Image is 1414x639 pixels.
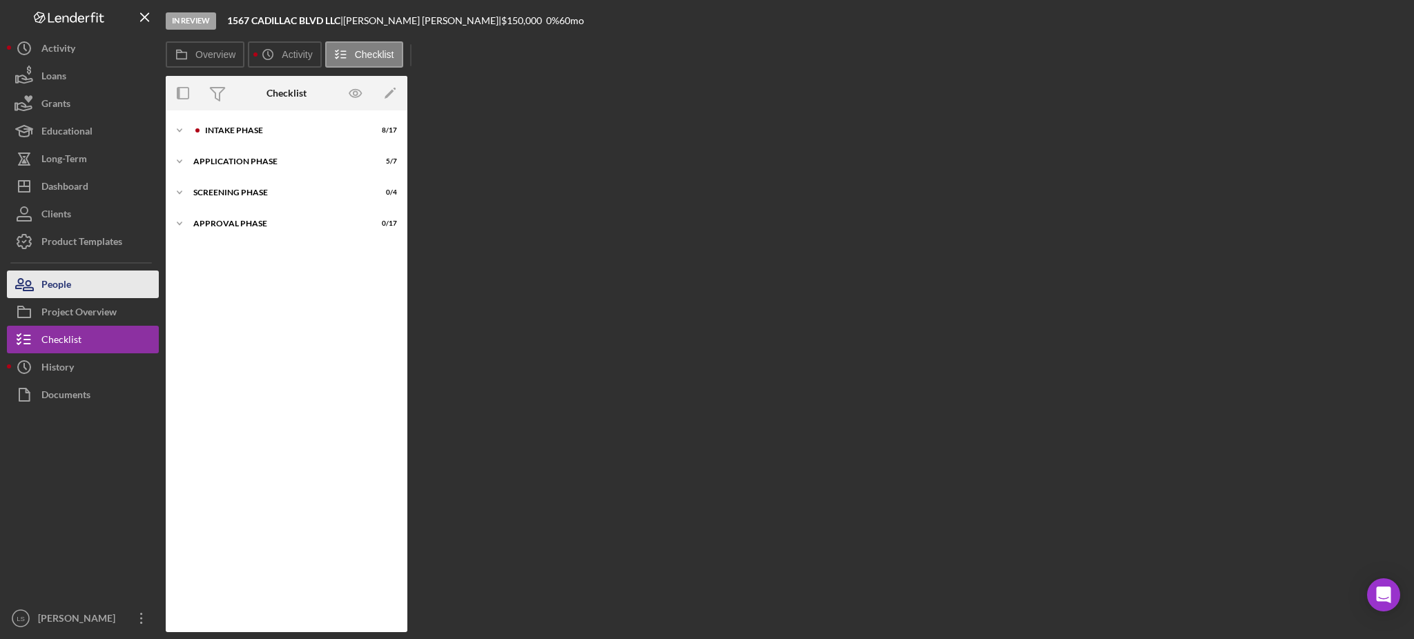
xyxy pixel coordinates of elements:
[195,49,235,60] label: Overview
[41,271,71,302] div: People
[41,228,122,259] div: Product Templates
[325,41,403,68] button: Checklist
[372,126,397,135] div: 8 / 17
[7,173,159,200] button: Dashboard
[17,615,25,622] text: LS
[282,49,312,60] label: Activity
[343,15,501,26] div: [PERSON_NAME] [PERSON_NAME] |
[7,200,159,228] button: Clients
[546,15,559,26] div: 0 %
[7,381,159,409] button: Documents
[41,90,70,121] div: Grants
[7,271,159,298] button: People
[7,326,159,353] button: Checklist
[7,353,159,381] button: History
[372,157,397,166] div: 5 / 7
[248,41,321,68] button: Activity
[193,188,362,197] div: Screening Phase
[7,117,159,145] button: Educational
[1367,578,1400,611] div: Open Intercom Messenger
[193,219,362,228] div: Approval Phase
[41,35,75,66] div: Activity
[559,15,584,26] div: 60 mo
[7,62,159,90] button: Loans
[7,90,159,117] button: Grants
[372,188,397,197] div: 0 / 4
[35,604,124,636] div: [PERSON_NAME]
[7,298,159,326] button: Project Overview
[41,62,66,93] div: Loans
[7,35,159,62] button: Activity
[41,326,81,357] div: Checklist
[41,381,90,412] div: Documents
[41,200,71,231] div: Clients
[7,604,159,632] button: LS[PERSON_NAME]
[227,15,343,26] div: |
[355,49,394,60] label: Checklist
[7,145,159,173] button: Long-Term
[193,157,362,166] div: Application Phase
[205,126,362,135] div: Intake Phase
[41,353,74,384] div: History
[41,298,117,329] div: Project Overview
[7,228,159,255] button: Product Templates
[501,14,542,26] span: $150,000
[41,117,93,148] div: Educational
[227,14,340,26] b: 1567 CADILLAC BLVD LLC
[41,145,87,176] div: Long-Term
[41,173,88,204] div: Dashboard
[372,219,397,228] div: 0 / 17
[267,88,307,99] div: Checklist
[166,12,216,30] div: In Review
[166,41,244,68] button: Overview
